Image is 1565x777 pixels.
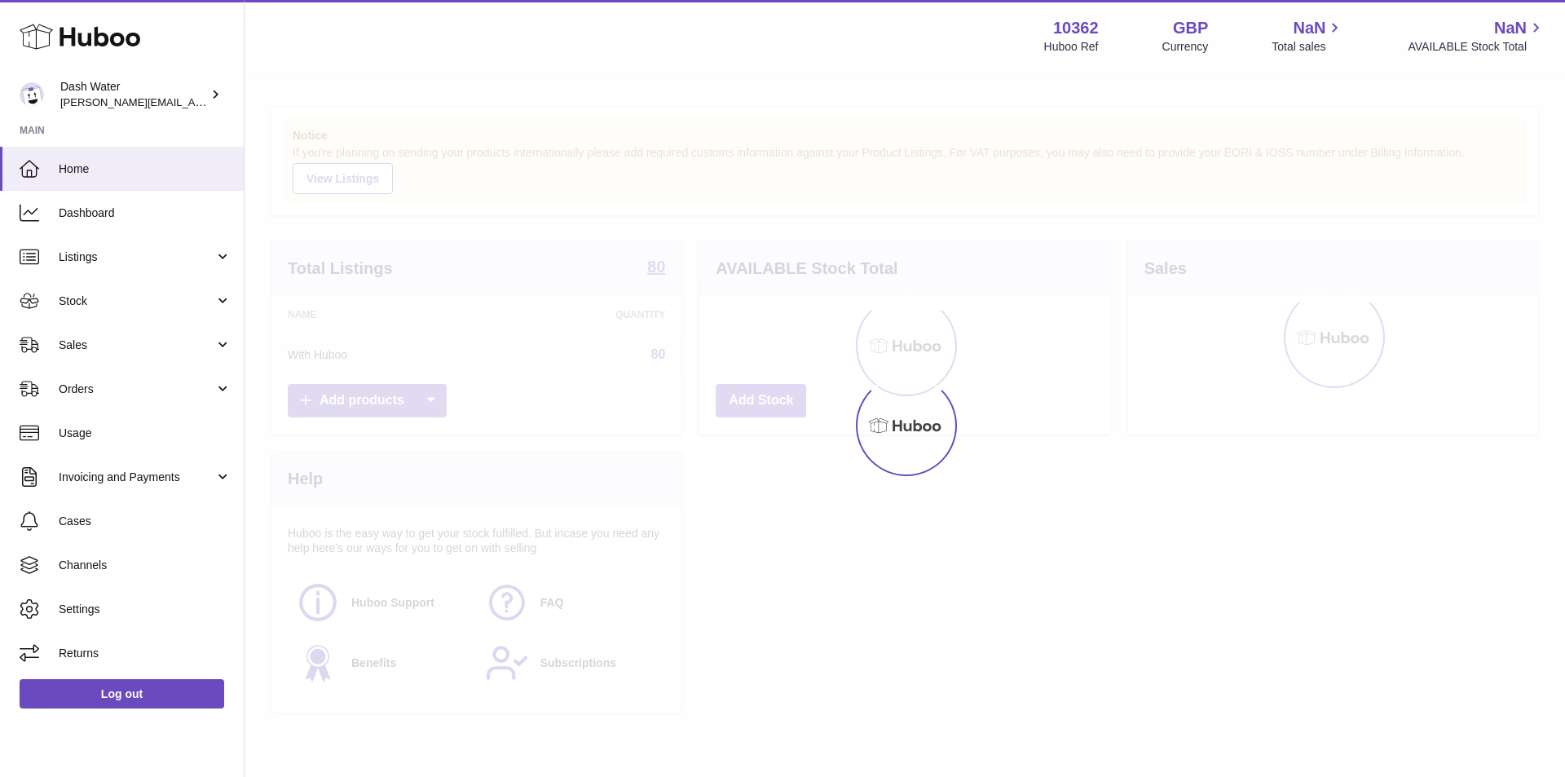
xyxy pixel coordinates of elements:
div: Huboo Ref [1044,39,1099,55]
span: Listings [59,249,214,265]
span: Orders [59,382,214,397]
span: Channels [59,558,231,573]
span: Dashboard [59,205,231,221]
span: AVAILABLE Stock Total [1408,39,1545,55]
div: Currency [1162,39,1209,55]
span: Home [59,161,231,177]
span: Cases [59,514,231,529]
span: Total sales [1272,39,1344,55]
span: Settings [59,602,231,617]
span: NaN [1494,17,1527,39]
span: NaN [1293,17,1325,39]
span: Sales [59,338,214,353]
span: Invoicing and Payments [59,470,214,485]
span: Usage [59,426,231,441]
span: [PERSON_NAME][EMAIL_ADDRESS][DOMAIN_NAME] [60,95,327,108]
div: Dash Water [60,79,207,110]
img: sophie@dash-water.com [20,82,44,107]
a: Log out [20,679,224,709]
strong: 10362 [1053,17,1099,39]
a: NaN Total sales [1272,17,1344,55]
span: Stock [59,294,214,309]
span: Returns [59,646,231,661]
strong: GBP [1173,17,1208,39]
a: NaN AVAILABLE Stock Total [1408,17,1545,55]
